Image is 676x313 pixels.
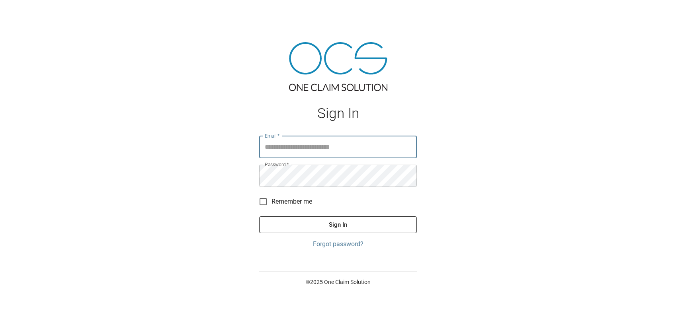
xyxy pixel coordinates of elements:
[289,42,387,91] img: ocs-logo-tra.png
[10,5,41,21] img: ocs-logo-white-transparent.png
[259,239,417,249] a: Forgot password?
[259,216,417,233] button: Sign In
[265,132,280,139] label: Email
[259,278,417,286] p: © 2025 One Claim Solution
[259,105,417,122] h1: Sign In
[265,161,289,168] label: Password
[272,197,312,206] span: Remember me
